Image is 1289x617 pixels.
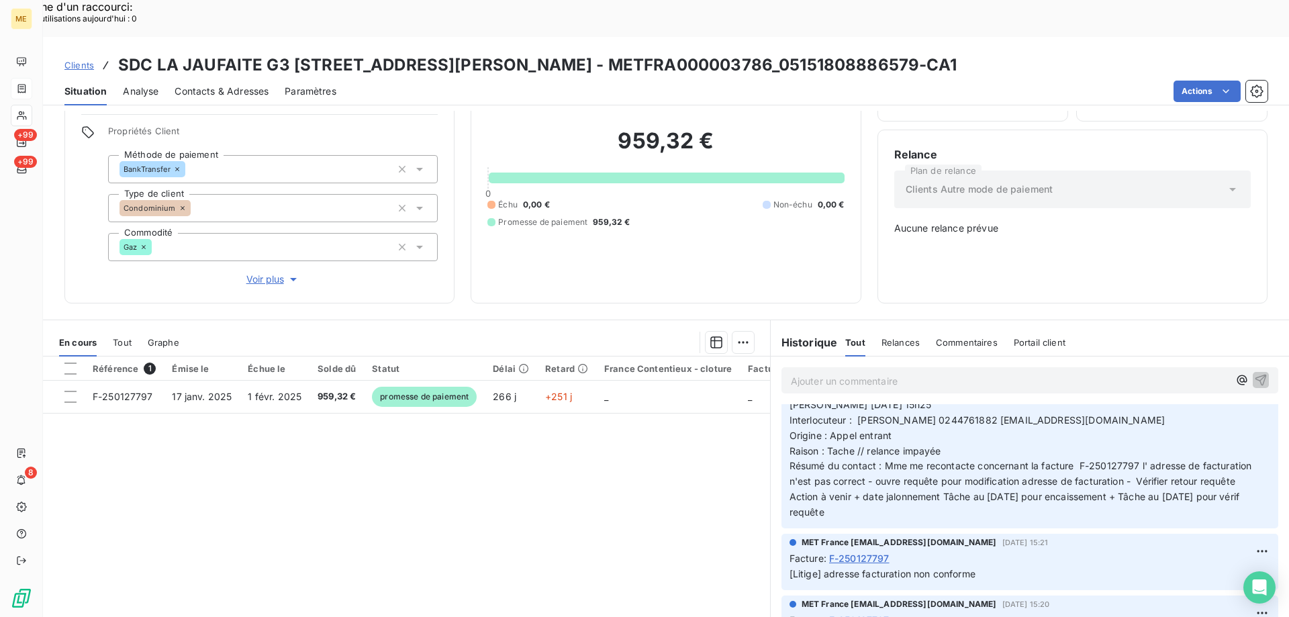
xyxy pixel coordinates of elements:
span: BankTransfer [124,165,171,173]
div: Solde dû [318,363,356,374]
span: [DATE] 15:21 [1002,538,1049,547]
span: F-250127797 [829,551,890,565]
span: Condominium [124,204,176,212]
span: 0 [485,188,491,199]
div: France Contentieux - cloture [604,363,732,374]
span: 1 [144,363,156,375]
span: Graphe [148,337,179,348]
span: Origine : Appel entrant [790,430,892,441]
input: Ajouter une valeur [152,241,162,253]
span: 0,00 € [523,199,550,211]
span: Raison : Tache // relance impayée [790,445,941,457]
a: Clients [64,58,94,72]
div: Retard [545,363,588,374]
div: Facture / Echéancier [748,363,840,374]
span: Clients Autre mode de paiement [906,183,1053,196]
span: 959,32 € [593,216,630,228]
span: F-250127797 [93,391,153,402]
span: Échu [498,199,518,211]
div: Statut [372,363,477,374]
div: Échue le [248,363,301,374]
span: 17 janv. 2025 [172,391,232,402]
span: _ [748,391,752,402]
span: Portail client [1014,337,1065,348]
button: Voir plus [108,272,438,287]
span: [PERSON_NAME] [DATE] 15h25 [790,399,932,410]
div: Référence [93,363,156,375]
h6: Historique [771,334,838,350]
span: En cours [59,337,97,348]
span: _ [604,391,608,402]
span: +99 [14,129,37,141]
span: +251 j [545,391,572,402]
span: promesse de paiement [372,387,477,407]
h2: 959,32 € [487,128,844,168]
span: Résumé du contact : Mme me recontacte concernant la facture F-250127797 l' adresse de facturation... [790,460,1255,487]
span: 266 j [493,391,516,402]
input: Ajouter une valeur [191,202,201,214]
div: Délai [493,363,529,374]
span: Contacts & Adresses [175,85,269,98]
span: MET France [EMAIL_ADDRESS][DOMAIN_NAME] [802,536,997,549]
span: MET France [EMAIL_ADDRESS][DOMAIN_NAME] [802,598,997,610]
span: Situation [64,85,107,98]
span: 0,00 € [818,199,845,211]
span: Gaz [124,243,137,251]
span: [DATE] 15:20 [1002,600,1050,608]
span: +99 [14,156,37,168]
span: Tout [845,337,865,348]
span: Paramètres [285,85,336,98]
div: Open Intercom Messenger [1243,571,1276,604]
span: Voir plus [246,273,300,286]
span: Action à venir + date jalonnement Tâche au [DATE] pour encaissement + Tâche au [DATE] pour vérif ... [790,491,1243,518]
div: Émise le [172,363,232,374]
button: Actions [1174,81,1241,102]
span: Promesse de paiement [498,216,587,228]
span: Commentaires [936,337,998,348]
img: Logo LeanPay [11,587,32,609]
span: Aucune relance prévue [894,222,1251,235]
span: Non-échu [773,199,812,211]
span: 1 févr. 2025 [248,391,301,402]
input: Ajouter une valeur [185,163,196,175]
h6: Relance [894,146,1251,162]
span: Clients [64,60,94,70]
h3: SDC LA JAUFAITE G3 [STREET_ADDRESS][PERSON_NAME] - METFRA000003786_05151808886579-CA1 [118,53,957,77]
span: [Litige] adresse facturation non conforme [790,568,975,579]
span: Interlocuteur : [PERSON_NAME] 0244761882 [EMAIL_ADDRESS][DOMAIN_NAME] [790,414,1165,426]
span: Tout [113,337,132,348]
span: Facture : [790,551,826,565]
span: Analyse [123,85,158,98]
span: 8 [25,467,37,479]
span: Relances [881,337,920,348]
span: 959,32 € [318,390,356,404]
span: Propriétés Client [108,126,438,144]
